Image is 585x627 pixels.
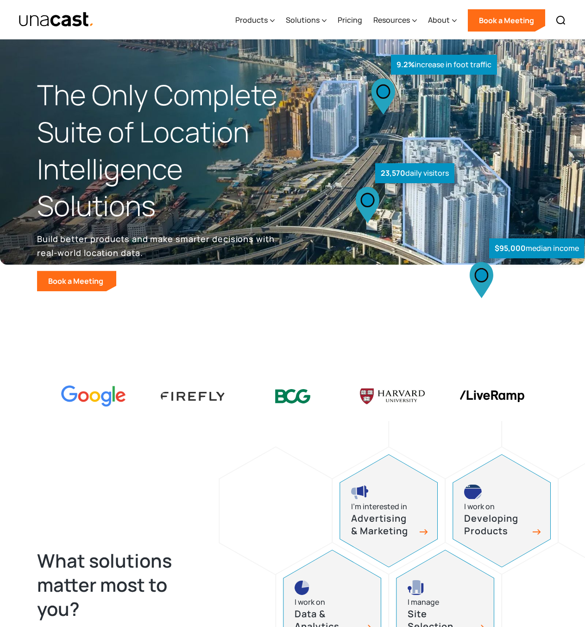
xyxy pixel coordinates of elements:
[453,454,551,567] a: developing products iconI work onDeveloping Products
[161,392,226,401] img: Firefly Advertising logo
[373,14,410,26] div: Resources
[37,271,116,291] a: Book a Meeting
[555,15,566,26] img: Search icon
[37,549,206,621] h2: What solutions matter most to you?
[468,9,545,32] a: Book a Meeting
[351,485,369,499] img: advertising and marketing icon
[260,383,325,409] img: BCG logo
[381,168,405,178] strong: 23,570
[408,596,439,608] div: I manage
[351,512,416,537] h3: Advertising & Marketing
[375,163,454,183] div: daily visitors
[464,500,495,513] div: I work on
[19,12,94,28] img: Unacast text logo
[351,500,407,513] div: I’m interested in
[37,77,293,224] h1: The Only Complete Suite of Location Intelligence Solutions
[391,55,497,75] div: increase in foot traffic
[428,14,450,26] div: About
[495,243,526,253] strong: $95,000
[340,454,438,567] a: advertising and marketing iconI’m interested inAdvertising & Marketing
[396,59,415,70] strong: 9.2%
[338,1,362,39] a: Pricing
[464,512,529,537] h3: Developing Products
[464,485,482,499] img: developing products icon
[408,580,425,595] img: site selection icon
[295,580,309,595] img: pie chart icon
[360,385,425,408] img: Harvard U logo
[61,385,126,407] img: Google logo Color
[295,596,325,608] div: I work on
[235,14,268,26] div: Products
[286,14,320,26] div: Solutions
[37,232,278,260] p: Build better products and make smarter decisions with real-world location data.
[459,390,524,402] img: liveramp logo
[489,238,585,258] div: median income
